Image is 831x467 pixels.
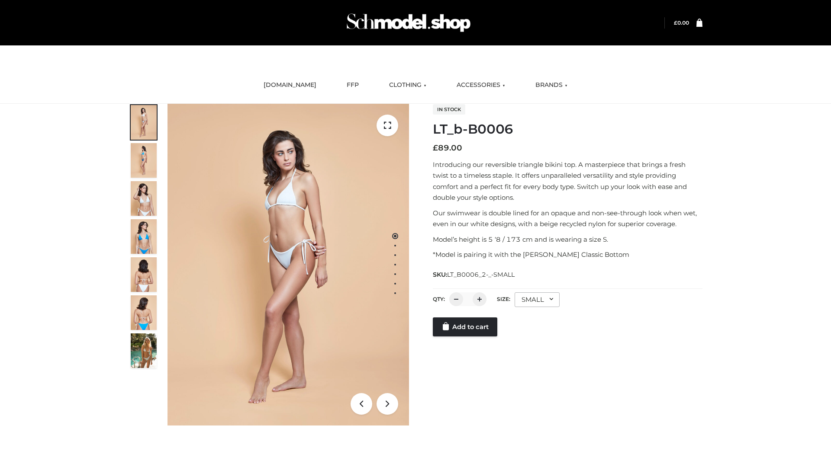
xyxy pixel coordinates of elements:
img: Arieltop_CloudNine_AzureSky2.jpg [131,333,157,368]
img: ArielClassicBikiniTop_CloudNine_AzureSky_OW114ECO_3-scaled.jpg [131,181,157,216]
p: Model’s height is 5 ‘8 / 173 cm and is wearing a size S. [433,234,702,245]
h1: LT_b-B0006 [433,122,702,137]
a: CLOTHING [383,76,433,95]
label: QTY: [433,296,445,302]
span: In stock [433,104,465,115]
div: SMALL [515,292,560,307]
p: *Model is pairing it with the [PERSON_NAME] Classic Bottom [433,249,702,260]
a: FFP [340,76,365,95]
span: £ [674,19,677,26]
a: £0.00 [674,19,689,26]
p: Introducing our reversible triangle bikini top. A masterpiece that brings a fresh twist to a time... [433,159,702,203]
span: LT_B0006_2-_-SMALL [447,271,515,278]
img: ArielClassicBikiniTop_CloudNine_AzureSky_OW114ECO_8-scaled.jpg [131,295,157,330]
img: ArielClassicBikiniTop_CloudNine_AzureSky_OW114ECO_4-scaled.jpg [131,219,157,254]
span: SKU: [433,269,515,280]
bdi: 89.00 [433,143,462,153]
img: Schmodel Admin 964 [344,6,473,40]
img: ArielClassicBikiniTop_CloudNine_AzureSky_OW114ECO_1 [167,104,409,425]
a: ACCESSORIES [450,76,512,95]
a: Add to cart [433,317,497,336]
img: ArielClassicBikiniTop_CloudNine_AzureSky_OW114ECO_2-scaled.jpg [131,143,157,178]
img: ArielClassicBikiniTop_CloudNine_AzureSky_OW114ECO_7-scaled.jpg [131,257,157,292]
span: £ [433,143,438,153]
a: BRANDS [529,76,574,95]
p: Our swimwear is double lined for an opaque and non-see-through look when wet, even in our white d... [433,208,702,230]
a: [DOMAIN_NAME] [257,76,323,95]
bdi: 0.00 [674,19,689,26]
img: ArielClassicBikiniTop_CloudNine_AzureSky_OW114ECO_1-scaled.jpg [131,105,157,140]
label: Size: [497,296,510,302]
